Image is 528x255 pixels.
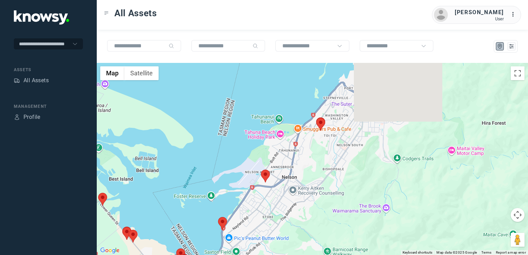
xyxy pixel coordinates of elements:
[104,11,109,16] div: Toggle Menu
[511,10,519,19] div: :
[14,114,20,120] div: Profile
[511,12,518,17] tspan: ...
[496,251,526,254] a: Report a map error
[14,113,40,121] a: ProfileProfile
[14,76,49,85] a: AssetsAll Assets
[14,67,83,73] div: Assets
[508,43,515,49] div: List
[434,8,448,22] img: avatar.png
[436,251,477,254] span: Map data ©2025 Google
[114,7,157,19] span: All Assets
[14,10,69,25] img: Application Logo
[23,76,49,85] div: All Assets
[511,233,525,247] button: Drag Pegman onto the map to open Street View
[253,43,258,49] div: Search
[511,208,525,222] button: Map camera controls
[497,43,503,49] div: Map
[511,66,525,80] button: Toggle fullscreen view
[98,246,121,255] a: Open this area in Google Maps (opens a new window)
[124,66,159,80] button: Show satellite imagery
[169,43,174,49] div: Search
[100,66,124,80] button: Show street map
[455,8,504,17] div: [PERSON_NAME]
[481,251,492,254] a: Terms (opens in new tab)
[23,113,40,121] div: Profile
[403,250,432,255] button: Keyboard shortcuts
[511,10,519,20] div: :
[14,77,20,84] div: Assets
[98,246,121,255] img: Google
[455,17,504,21] div: User
[14,103,83,110] div: Management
